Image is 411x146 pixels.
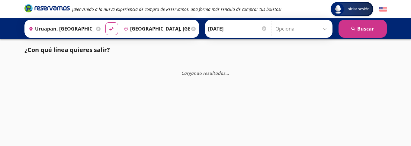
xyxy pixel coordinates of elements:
i: Brand Logo [24,4,70,13]
p: ¿Con qué línea quieres salir? [24,45,110,54]
span: . [226,70,227,76]
span: . [228,70,229,76]
button: Buscar [339,20,387,38]
input: Elegir Fecha [208,21,267,36]
span: Iniciar sesión [344,6,372,12]
a: Brand Logo [24,4,70,15]
span: . [227,70,228,76]
input: Opcional [275,21,329,36]
em: ¡Bienvenido a la nueva experiencia de compra de Reservamos, una forma más sencilla de comprar tus... [72,6,281,12]
input: Buscar Origen [26,21,95,36]
em: Cargando resultados [181,70,229,76]
input: Buscar Destino [121,21,190,36]
button: English [379,5,387,13]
